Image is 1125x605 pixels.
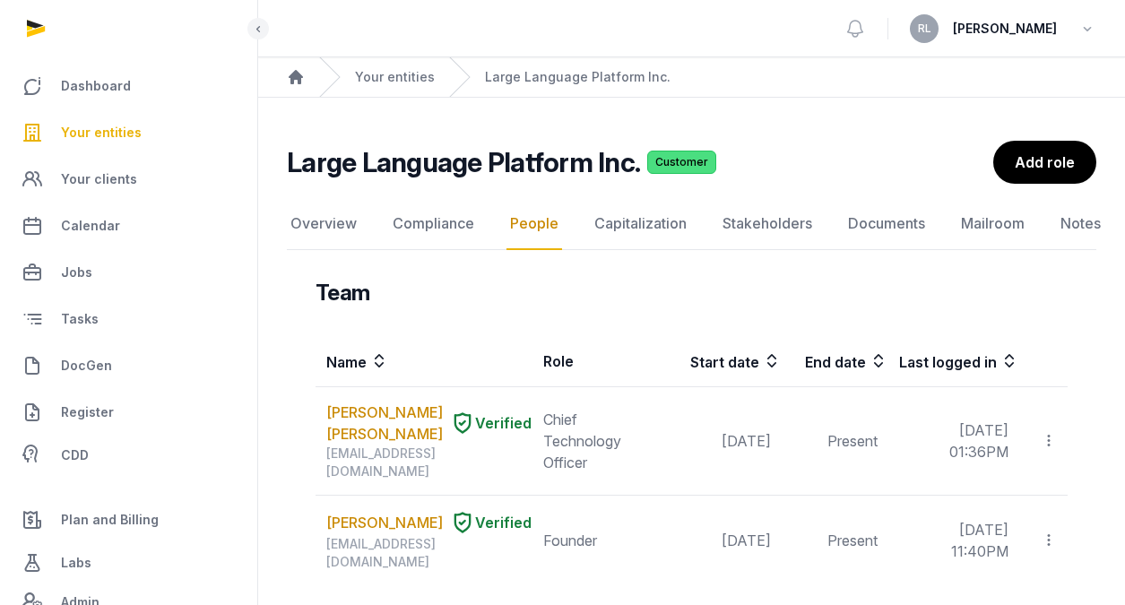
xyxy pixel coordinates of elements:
[14,204,243,247] a: Calendar
[475,512,532,533] span: Verified
[61,355,112,376] span: DocGen
[61,509,159,531] span: Plan and Billing
[475,412,532,434] span: Verified
[993,141,1096,184] a: Add role
[287,198,360,250] a: Overview
[14,541,243,584] a: Labs
[14,437,243,473] a: CDD
[647,151,716,174] span: Customer
[287,198,1096,250] nav: Tabs
[316,279,370,307] h3: Team
[326,512,443,533] a: [PERSON_NAME]
[953,18,1057,39] span: [PERSON_NAME]
[61,402,114,423] span: Register
[957,198,1028,250] a: Mailroom
[14,391,243,434] a: Register
[827,432,878,450] span: Present
[258,57,1125,98] nav: Breadcrumb
[532,387,670,496] td: Chief Technology Officer
[61,552,91,574] span: Labs
[782,336,889,387] th: End date
[485,68,671,86] a: Large Language Platform Inc.
[949,421,1008,461] span: [DATE] 01:36PM
[951,521,1008,560] span: [DATE] 11:40PM
[14,298,243,341] a: Tasks
[61,122,142,143] span: Your entities
[918,23,931,34] span: RL
[14,158,243,201] a: Your clients
[532,496,670,586] td: Founder
[14,251,243,294] a: Jobs
[61,308,99,330] span: Tasks
[14,65,243,108] a: Dashboard
[14,344,243,387] a: DocGen
[591,198,690,250] a: Capitalization
[14,498,243,541] a: Plan and Billing
[506,198,562,250] a: People
[316,336,532,387] th: Name
[326,535,532,571] div: [EMAIL_ADDRESS][DOMAIN_NAME]
[910,14,939,43] button: RL
[326,445,532,480] div: [EMAIL_ADDRESS][DOMAIN_NAME]
[61,169,137,190] span: Your clients
[1057,198,1104,250] a: Notes
[844,198,929,250] a: Documents
[827,532,878,549] span: Present
[389,198,478,250] a: Compliance
[61,215,120,237] span: Calendar
[888,336,1019,387] th: Last logged in
[719,198,816,250] a: Stakeholders
[532,336,670,387] th: Role
[61,262,92,283] span: Jobs
[670,496,782,586] td: [DATE]
[670,336,782,387] th: Start date
[355,68,435,86] a: Your entities
[14,111,243,154] a: Your entities
[287,146,640,178] h2: Large Language Platform Inc.
[61,75,131,97] span: Dashboard
[61,445,89,466] span: CDD
[326,402,443,445] a: [PERSON_NAME] [PERSON_NAME]
[670,387,782,496] td: [DATE]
